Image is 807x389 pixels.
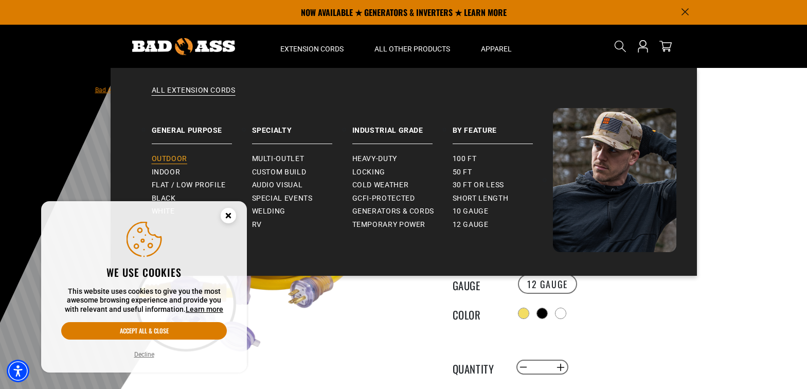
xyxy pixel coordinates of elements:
[352,220,426,229] span: Temporary Power
[265,25,359,68] summary: Extension Cords
[132,38,235,55] img: Bad Ass Extension Cords
[374,44,450,54] span: All Other Products
[352,218,453,232] a: Temporary Power
[61,322,227,340] button: Accept all & close
[7,360,29,382] div: Accessibility Menu
[252,181,303,190] span: Audio Visual
[453,361,504,374] label: Quantity
[453,168,472,177] span: 50 ft
[152,179,252,192] a: Flat / Low Profile
[252,194,313,203] span: Special Events
[61,266,227,279] h2: We use cookies
[152,166,252,179] a: Indoor
[453,152,553,166] a: 100 ft
[280,44,344,54] span: Extension Cords
[152,154,187,164] span: Outdoor
[453,166,553,179] a: 50 ft
[453,108,553,144] a: By Feature
[453,192,553,205] a: Short Length
[352,152,453,166] a: Heavy-Duty
[453,277,504,291] legend: Gauge
[252,205,352,218] a: Welding
[252,179,352,192] a: Audio Visual
[453,181,504,190] span: 30 ft or less
[481,44,512,54] span: Apparel
[352,194,415,203] span: GCFI-Protected
[453,218,553,232] a: 12 gauge
[252,166,352,179] a: Custom Build
[252,108,352,144] a: Specialty
[359,25,465,68] summary: All Other Products
[465,25,527,68] summary: Apparel
[352,205,453,218] a: Generators & Cords
[41,201,247,373] aside: Cookie Consent
[453,220,489,229] span: 12 gauge
[352,181,409,190] span: Cold Weather
[252,207,285,216] span: Welding
[453,194,509,203] span: Short Length
[352,179,453,192] a: Cold Weather
[152,152,252,166] a: Outdoor
[352,154,397,164] span: Heavy-Duty
[152,194,176,203] span: Black
[352,192,453,205] a: GCFI-Protected
[131,85,676,108] a: All Extension Cords
[453,307,504,320] legend: Color
[352,207,435,216] span: Generators & Cords
[612,38,629,55] summary: Search
[453,179,553,192] a: 30 ft or less
[210,201,247,233] button: Close this option
[453,205,553,218] a: 10 gauge
[518,274,577,294] label: 12 GAUGE
[186,305,223,313] a: This website uses cookies to give you the most awesome browsing experience and provide you with r...
[95,83,400,96] nav: breadcrumbs
[553,108,676,252] img: Bad Ass Extension Cords
[131,349,157,360] button: Decline
[152,192,252,205] a: Black
[252,218,352,232] a: RV
[152,168,181,177] span: Indoor
[252,192,352,205] a: Special Events
[635,25,651,68] a: Open this option
[61,287,227,314] p: This website uses cookies to give you the most awesome browsing experience and provide you with r...
[352,168,385,177] span: Locking
[252,154,304,164] span: Multi-Outlet
[95,86,165,94] a: Bad Ass Extension Cords
[252,220,262,229] span: RV
[152,108,252,144] a: General Purpose
[152,181,226,190] span: Flat / Low Profile
[252,152,352,166] a: Multi-Outlet
[657,40,674,52] a: cart
[252,168,307,177] span: Custom Build
[352,166,453,179] a: Locking
[352,108,453,144] a: Industrial Grade
[453,207,489,216] span: 10 gauge
[453,154,477,164] span: 100 ft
